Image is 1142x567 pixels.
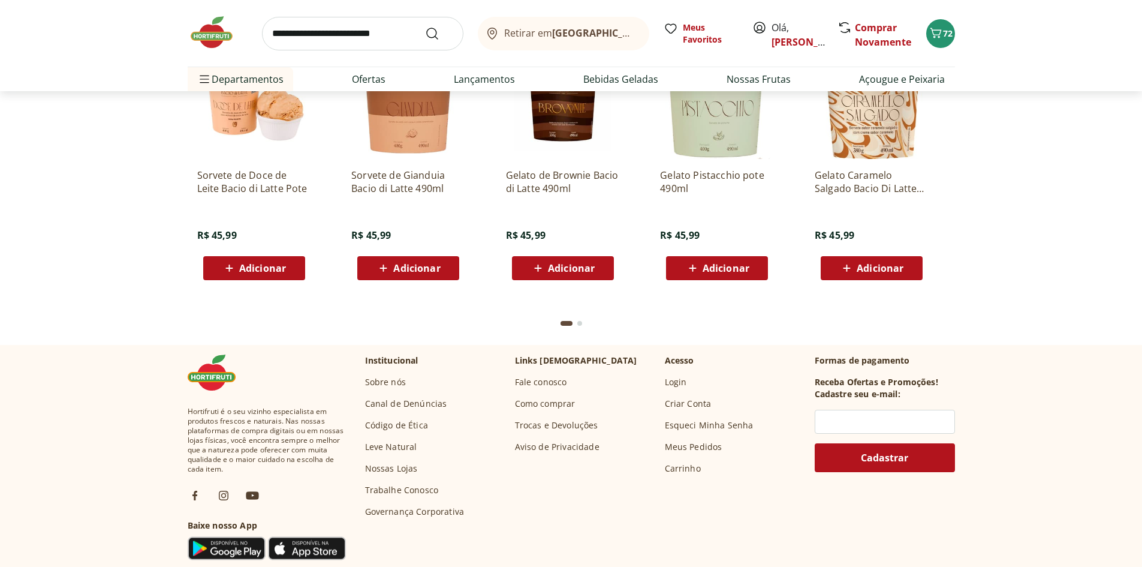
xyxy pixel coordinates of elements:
[515,398,575,410] a: Como comprar
[188,407,346,474] span: Hortifruti é o seu vizinho especialista em produtos frescos e naturais. Nas nossas plataformas de...
[197,229,237,242] span: R$ 45,99
[352,72,385,86] a: Ofertas
[197,65,212,94] button: Menu
[660,229,700,242] span: R$ 45,99
[365,441,417,453] a: Leve Natural
[548,263,595,273] span: Adicionar
[583,72,658,86] a: Bebidas Geladas
[504,28,637,38] span: Retirar em
[268,536,346,560] img: App Store Icon
[454,72,515,86] a: Lançamentos
[351,229,391,242] span: R$ 45,99
[197,169,311,195] a: Sorvete de Doce de Leite Bacio di Latte Pote
[515,419,598,431] a: Trocas e Devoluções
[815,169,929,195] a: Gelato Caramelo Salgado Bacio Di Latte pote 490ml
[665,419,754,431] a: Esqueci Minha Senha
[351,45,465,159] img: Sorvete de Gianduia Bacio di Latte 490ml
[943,28,953,39] span: 72
[665,376,687,388] a: Login
[857,263,903,273] span: Adicionar
[188,520,346,532] h3: Baixe nosso App
[365,376,406,388] a: Sobre nós
[365,398,447,410] a: Canal de Denúncias
[772,20,825,49] span: Olá,
[665,355,694,367] p: Acesso
[727,72,791,86] a: Nossas Frutas
[665,398,712,410] a: Criar Conta
[821,256,923,280] button: Adicionar
[859,72,945,86] a: Açougue e Peixaria
[815,355,955,367] p: Formas de pagamento
[665,463,701,475] a: Carrinho
[197,65,284,94] span: Departamentos
[197,45,311,159] img: Sorvete de Doce de Leite Bacio di Latte Pote
[861,453,908,463] span: Cadastrar
[188,355,248,391] img: Hortifruti
[203,256,305,280] button: Adicionar
[512,256,614,280] button: Adicionar
[188,536,266,560] img: Google Play Icon
[365,506,465,518] a: Governança Corporativa
[506,229,546,242] span: R$ 45,99
[262,17,463,50] input: search
[552,26,754,40] b: [GEOGRAPHIC_DATA]/[GEOGRAPHIC_DATA]
[188,488,202,503] img: fb
[815,45,929,159] img: Gelato Caramelo Salgado Bacio Di Latte pote 490ml
[365,355,418,367] p: Institucional
[506,169,620,195] a: Gelato de Brownie Bacio di Latte 490ml
[772,35,849,49] a: [PERSON_NAME]
[815,229,854,242] span: R$ 45,99
[660,169,774,195] a: Gelato Pistacchio pote 490ml
[515,441,599,453] a: Aviso de Privacidade
[357,256,459,280] button: Adicionar
[815,388,900,400] h3: Cadastre seu e-mail:
[664,22,738,46] a: Meus Favoritos
[216,488,231,503] img: ig
[365,419,428,431] a: Código de Ética
[425,26,454,41] button: Submit Search
[666,256,768,280] button: Adicionar
[351,169,465,195] a: Sorvete de Gianduia Bacio di Latte 490ml
[188,14,248,50] img: Hortifruti
[558,309,575,338] button: Current page from fs-carousel
[515,355,637,367] p: Links [DEMOGRAPHIC_DATA]
[815,376,938,388] h3: Receba Ofertas e Promoções!
[393,263,440,273] span: Adicionar
[239,263,286,273] span: Adicionar
[365,463,418,475] a: Nossas Lojas
[703,263,749,273] span: Adicionar
[683,22,738,46] span: Meus Favoritos
[245,488,260,503] img: ytb
[575,309,584,338] button: Go to page 2 from fs-carousel
[665,441,722,453] a: Meus Pedidos
[506,45,620,159] img: Gelato de Brownie Bacio di Latte 490ml
[815,443,955,472] button: Cadastrar
[478,17,649,50] button: Retirar em[GEOGRAPHIC_DATA]/[GEOGRAPHIC_DATA]
[660,45,774,159] img: Gelato Pistacchio pote 490ml
[365,484,439,496] a: Trabalhe Conosco
[855,21,911,49] a: Comprar Novamente
[926,19,955,48] button: Carrinho
[515,376,567,388] a: Fale conosco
